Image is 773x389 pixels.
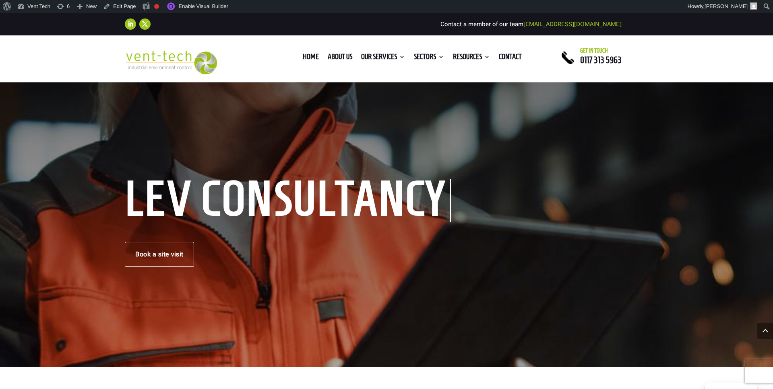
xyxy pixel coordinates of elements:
a: Book a site visit [125,242,194,267]
a: Contact [499,54,522,63]
a: [EMAIL_ADDRESS][DOMAIN_NAME] [523,20,622,28]
img: 2023-09-27T08_35_16.549ZVENT-TECH---Clear-background [125,51,217,74]
a: Our Services [361,54,405,63]
a: Sectors [414,54,444,63]
a: Follow on X [139,18,151,30]
h1: LEV Consultancy [125,179,451,222]
a: Resources [453,54,490,63]
span: Get in touch [580,47,608,54]
a: Follow on LinkedIn [125,18,136,30]
div: Focus keyphrase not set [154,4,159,9]
a: About us [328,54,352,63]
a: 0117 313 5963 [580,55,622,65]
a: Home [303,54,319,63]
span: [PERSON_NAME] [705,3,748,9]
span: Contact a member of our team [440,20,622,28]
